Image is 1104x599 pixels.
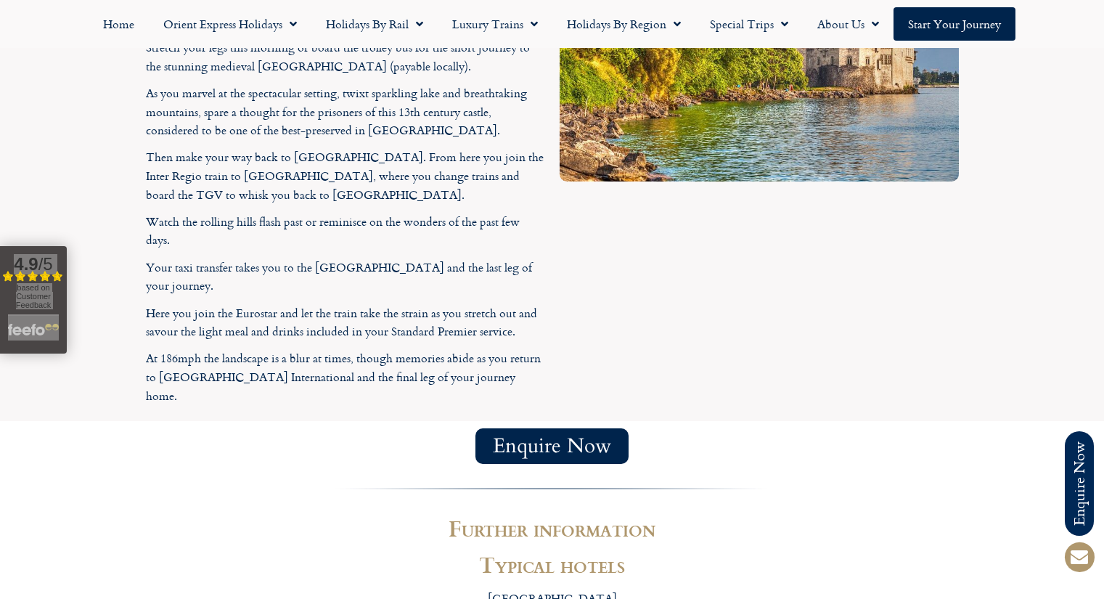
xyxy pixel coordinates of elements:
[493,437,611,455] span: Enquire Now
[146,84,545,140] p: As you marvel at the spectacular setting, twixt sparkling lake and breathtaking mountains, spare ...
[146,213,545,250] p: Watch the rolling hills flash past or reminisce on the wonders of the past few days.
[7,7,1097,41] nav: Menu
[803,7,894,41] a: About Us
[146,148,545,204] p: Then make your way back to [GEOGRAPHIC_DATA]. From here you join the Inter Regio train to [GEOGRA...
[146,349,545,405] p: At 186mph the landscape is a blur at times, though memories abide as you return to [GEOGRAPHIC_DA...
[695,7,803,41] a: Special Trips
[146,38,545,76] p: Stretch your legs this morning or board the trolley bus for the short journey to the stunning med...
[552,7,695,41] a: Holidays by Region
[153,553,952,575] h2: Typical hotels
[894,7,1015,41] a: Start your Journey
[146,304,545,341] p: Here you join the Eurostar and let the train take the strain as you stretch out and savour the li...
[89,7,149,41] a: Home
[475,428,629,464] a: Enquire Now
[146,258,545,296] p: Your taxi transfer takes you to the [GEOGRAPHIC_DATA] and the last leg of your journey.
[311,7,438,41] a: Holidays by Rail
[438,7,552,41] a: Luxury Trains
[149,7,311,41] a: Orient Express Holidays
[153,517,952,539] h2: Further information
